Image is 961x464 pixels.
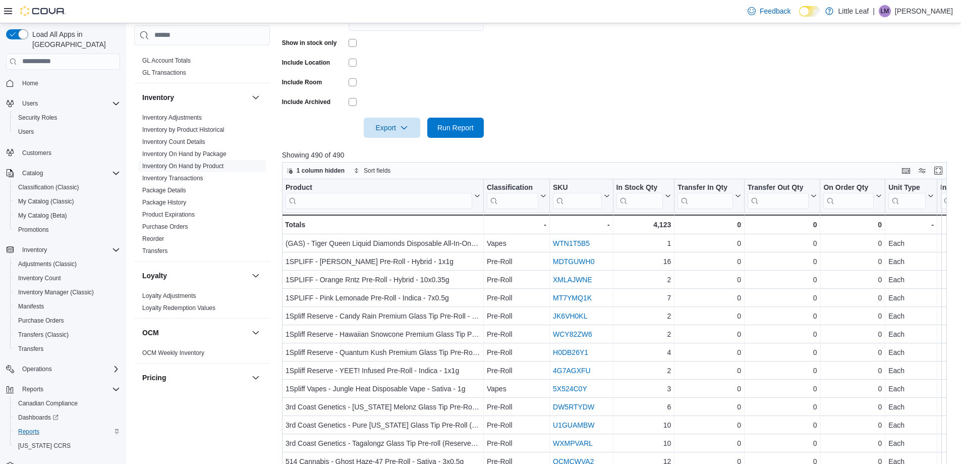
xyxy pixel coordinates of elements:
div: Each [888,401,934,413]
button: Inventory [18,244,51,256]
div: Classification [487,183,538,209]
a: Inventory Count Details [142,138,205,145]
div: Transfer In Qty [677,183,733,193]
a: My Catalog (Classic) [14,195,78,208]
div: 16 [616,255,671,268]
span: My Catalog (Beta) [14,210,120,222]
div: Loyalty [134,290,270,318]
button: Security Roles [10,111,124,125]
span: Adjustments (Classic) [14,258,120,270]
button: Inventory [2,243,124,257]
button: Run Report [427,118,484,138]
button: Pricing [250,372,262,384]
div: Pre-Roll [487,310,546,322]
div: 4,123 [616,219,671,231]
div: Unit Type [888,183,926,209]
a: Inventory Transactions [142,175,203,182]
span: Inventory by Product Historical [142,126,224,134]
div: 3 [616,383,671,395]
h3: Inventory [142,92,174,102]
div: 0 [748,219,817,231]
div: 1Spliff Reserve - Hawaiian Snowcone Premium Glass Tip Pre-Roll - Hybrid - 1x1g [286,328,480,340]
div: 0 [677,401,741,413]
span: Inventory On Hand by Package [142,150,227,158]
a: GL Account Totals [142,57,191,64]
span: Purchase Orders [14,315,120,327]
span: Transfers [142,247,167,255]
button: Users [10,125,124,139]
div: 0 [823,292,882,304]
span: Feedback [760,6,790,16]
span: Product Expirations [142,211,195,219]
button: Adjustments (Classic) [10,257,124,271]
div: (GAS) - Tiger Queen Liquid Diamonds Disposable All-In-One - Sativa - 1g [286,237,480,249]
a: 4G7AGXFU [553,367,591,375]
span: Users [14,126,120,138]
div: Each [888,419,934,431]
span: Classification (Classic) [14,181,120,193]
span: Reports [14,426,120,438]
div: 0 [677,328,741,340]
span: LM [881,5,889,17]
div: Pre-Roll [487,346,546,358]
div: In Stock Qty [616,183,663,209]
div: Each [888,237,934,249]
a: Dashboards [10,410,124,425]
div: Each [888,274,934,286]
a: Feedback [744,1,795,21]
span: Users [22,99,38,108]
a: Home [18,77,42,89]
div: 0 [823,383,882,395]
span: Operations [18,363,120,375]
div: 0 [748,292,817,304]
span: Home [18,77,120,89]
div: 0 [823,274,882,286]
p: Showing 490 of 490 [282,150,954,160]
span: GL Transactions [142,69,186,77]
span: Dashboards [14,411,120,424]
button: Inventory Count [10,271,124,285]
a: Purchase Orders [14,315,68,327]
div: 0 [748,401,817,413]
a: Package History [142,199,186,206]
a: Customers [18,147,55,159]
div: 4 [616,346,671,358]
span: [US_STATE] CCRS [18,442,71,450]
h3: Loyalty [142,271,167,281]
div: Leanne McPhie [879,5,891,17]
div: 0 [823,219,882,231]
button: Classification [487,183,546,209]
span: Purchase Orders [18,317,64,325]
button: Unit Type [888,183,934,209]
div: Pre-Roll [487,365,546,377]
a: Transfers [142,247,167,254]
span: Sort fields [364,167,390,175]
button: Transfers (Classic) [10,328,124,342]
div: Pre-Roll [487,437,546,449]
div: 3rd Coast Genetics - Tagalongz Glass Tip Pre-roll (Reserve) - Hybrid - 1x1g [286,437,480,449]
span: Users [18,97,120,110]
a: WCY82ZW6 [553,330,592,338]
div: 0 [677,346,741,358]
span: Package History [142,198,186,207]
a: GL Transactions [142,69,186,76]
button: Classification (Classic) [10,180,124,194]
button: [US_STATE] CCRS [10,439,124,453]
span: Canadian Compliance [18,399,78,407]
a: WXMPVARL [553,439,593,447]
div: Inventory [134,112,270,261]
button: Reports [10,425,124,439]
span: Inventory Count Details [142,138,205,146]
a: Dashboards [14,411,63,424]
div: Transfer In Qty [677,183,733,209]
span: 1 column hidden [297,167,345,175]
div: OCM [134,347,270,363]
span: Catalog [22,169,43,177]
div: 0 [823,328,882,340]
button: Inventory [142,92,248,102]
button: Finance [250,34,262,46]
a: Inventory Manager (Classic) [14,286,98,298]
div: 0 [748,328,817,340]
button: OCM [142,328,248,338]
div: - [553,219,610,231]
